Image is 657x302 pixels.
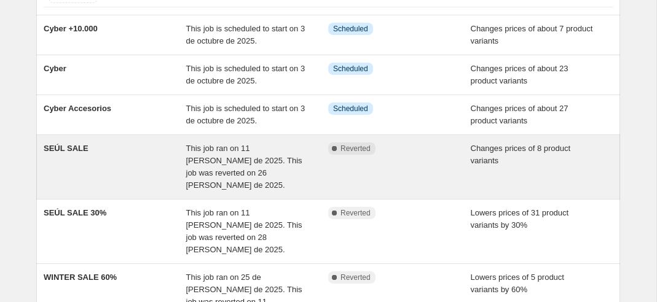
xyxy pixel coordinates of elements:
[333,64,368,74] span: Scheduled
[471,273,564,294] span: Lowers prices of 5 product variants by 60%
[44,24,98,33] span: Cyber +10.000
[44,208,106,217] span: SEÚL SALE 30%
[471,144,571,165] span: Changes prices of 8 product variants
[186,144,302,190] span: This job ran on 11 [PERSON_NAME] de 2025. This job was reverted on 26 [PERSON_NAME] de 2025.
[186,24,305,45] span: This job is scheduled to start on 3 de octubre de 2025.
[471,64,568,85] span: Changes prices of about 23 product variants
[44,273,117,282] span: WINTER SALE 60%
[471,24,593,45] span: Changes prices of about 7 product variants
[471,104,568,125] span: Changes prices of about 27 product variants
[44,64,66,73] span: Cyber
[186,104,305,125] span: This job is scheduled to start on 3 de octubre de 2025.
[340,144,371,153] span: Reverted
[333,104,368,114] span: Scheduled
[340,273,371,282] span: Reverted
[186,64,305,85] span: This job is scheduled to start on 3 de octubre de 2025.
[333,24,368,34] span: Scheduled
[340,208,371,218] span: Reverted
[44,104,111,113] span: Cyber Accesorios
[471,208,569,230] span: Lowers prices of 31 product variants by 30%
[44,144,89,153] span: SEÚL SALE
[186,208,302,254] span: This job ran on 11 [PERSON_NAME] de 2025. This job was reverted on 28 [PERSON_NAME] de 2025.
